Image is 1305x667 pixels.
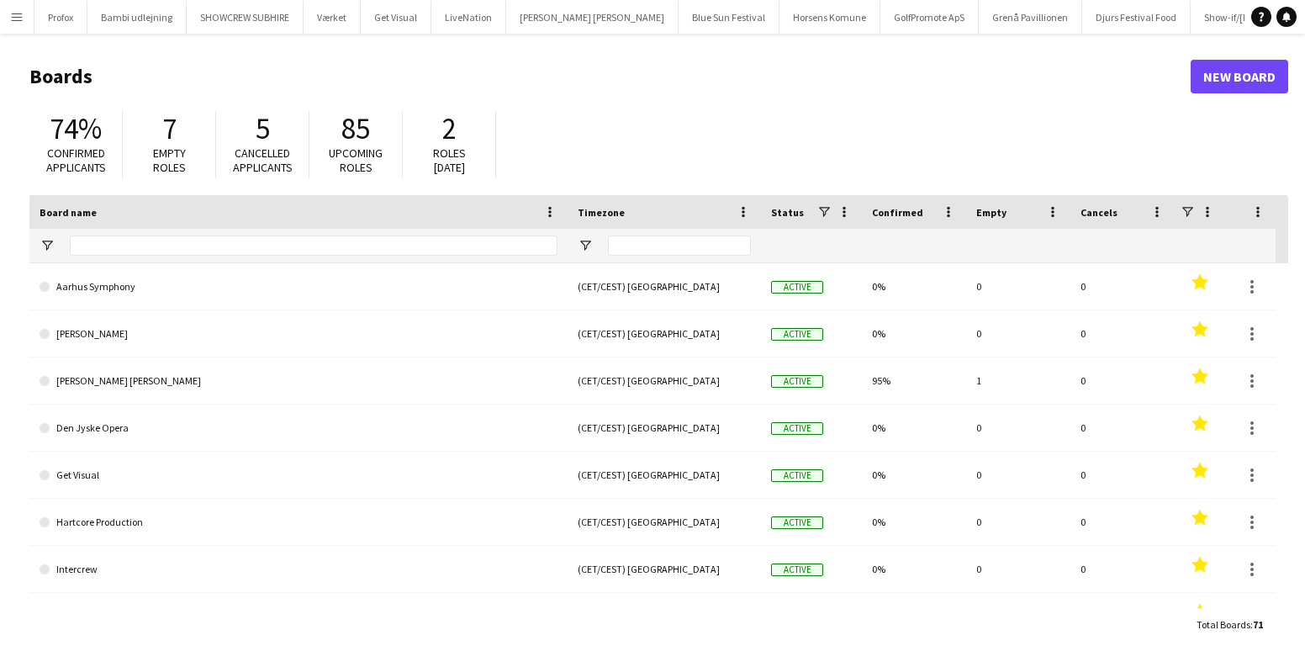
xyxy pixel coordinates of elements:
[506,1,679,34] button: [PERSON_NAME] [PERSON_NAME]
[1070,357,1175,404] div: 0
[966,546,1070,592] div: 0
[771,206,804,219] span: Status
[862,546,966,592] div: 0%
[1070,263,1175,310] div: 0
[979,1,1082,34] button: Grenå Pavillionen
[771,375,823,388] span: Active
[1191,60,1288,93] a: New Board
[1070,405,1175,451] div: 0
[1070,546,1175,592] div: 0
[40,357,557,405] a: [PERSON_NAME] [PERSON_NAME]
[433,146,466,175] span: Roles [DATE]
[40,499,557,546] a: Hartcore Production
[568,263,761,310] div: (CET/CEST) [GEOGRAPHIC_DATA]
[771,516,823,529] span: Active
[966,263,1070,310] div: 0
[341,110,370,147] span: 85
[256,110,270,147] span: 5
[578,238,593,253] button: Open Filter Menu
[29,64,1191,89] h1: Boards
[70,236,557,256] input: Board name Filter Input
[771,469,823,482] span: Active
[679,1,779,34] button: Blue Sun Festival
[46,146,106,175] span: Confirmed applicants
[40,405,557,452] a: Den Jyske Opera
[771,564,823,576] span: Active
[568,405,761,451] div: (CET/CEST) [GEOGRAPHIC_DATA]
[34,1,87,34] button: Profox
[966,310,1070,357] div: 0
[40,546,557,593] a: Intercrew
[568,310,761,357] div: (CET/CEST) [GEOGRAPHIC_DATA]
[568,357,761,404] div: (CET/CEST) [GEOGRAPHIC_DATA]
[568,546,761,592] div: (CET/CEST) [GEOGRAPHIC_DATA]
[329,146,383,175] span: Upcoming roles
[568,499,761,545] div: (CET/CEST) [GEOGRAPHIC_DATA]
[779,1,880,34] button: Horsens Komune
[233,146,293,175] span: Cancelled applicants
[153,146,186,175] span: Empty roles
[966,452,1070,498] div: 0
[1197,608,1263,641] div: :
[1070,499,1175,545] div: 0
[40,452,557,499] a: Get Visual
[862,357,966,404] div: 95%
[40,593,557,640] a: Live Event
[862,263,966,310] div: 0%
[431,1,506,34] button: LiveNation
[1253,618,1263,631] span: 71
[862,452,966,498] div: 0%
[361,1,431,34] button: Get Visual
[1070,452,1175,498] div: 0
[87,1,187,34] button: Bambi udlejning
[771,281,823,294] span: Active
[40,206,97,219] span: Board name
[1070,310,1175,357] div: 0
[1082,1,1191,34] button: Djurs Festival Food
[162,110,177,147] span: 7
[40,238,55,253] button: Open Filter Menu
[304,1,361,34] button: Værket
[187,1,304,34] button: SHOWCREW SUBHIRE
[976,206,1006,219] span: Empty
[862,310,966,357] div: 0%
[771,422,823,435] span: Active
[1197,618,1250,631] span: Total Boards
[880,1,979,34] button: GolfPromote ApS
[578,206,625,219] span: Timezone
[40,310,557,357] a: [PERSON_NAME]
[442,110,457,147] span: 2
[40,263,557,310] a: Aarhus Symphony
[966,357,1070,404] div: 1
[608,236,751,256] input: Timezone Filter Input
[966,593,1070,639] div: 0
[568,452,761,498] div: (CET/CEST) [GEOGRAPHIC_DATA]
[50,110,102,147] span: 74%
[872,206,923,219] span: Confirmed
[862,593,966,639] div: 0%
[862,499,966,545] div: 0%
[966,499,1070,545] div: 0
[1070,593,1175,639] div: 0
[1080,206,1117,219] span: Cancels
[771,328,823,341] span: Active
[568,593,761,639] div: (CET/CEST) [GEOGRAPHIC_DATA]
[966,405,1070,451] div: 0
[862,405,966,451] div: 0%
